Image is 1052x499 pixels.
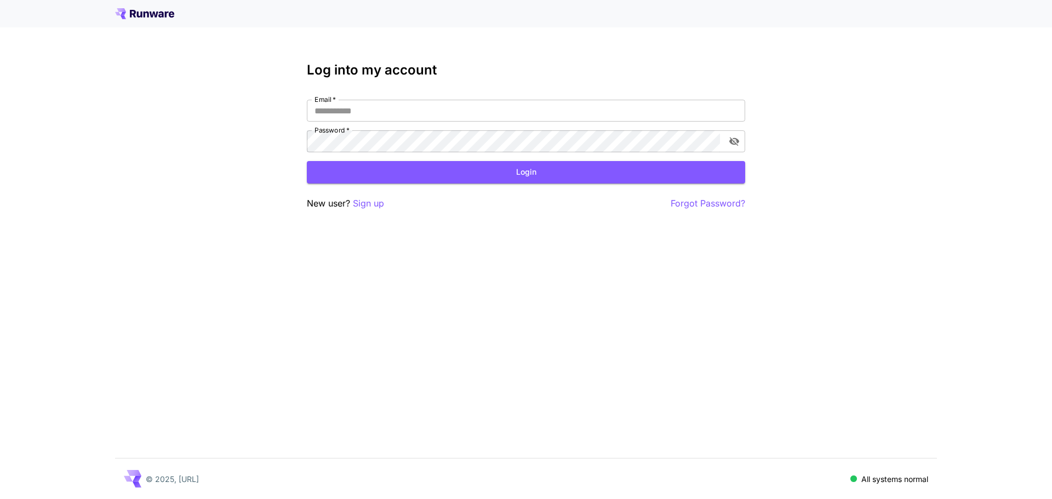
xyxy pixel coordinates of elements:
[307,161,745,183] button: Login
[307,62,745,78] h3: Log into my account
[307,197,384,210] p: New user?
[146,473,199,485] p: © 2025, [URL]
[315,95,336,104] label: Email
[671,197,745,210] button: Forgot Password?
[315,125,350,135] label: Password
[861,473,928,485] p: All systems normal
[353,197,384,210] button: Sign up
[724,131,744,151] button: toggle password visibility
